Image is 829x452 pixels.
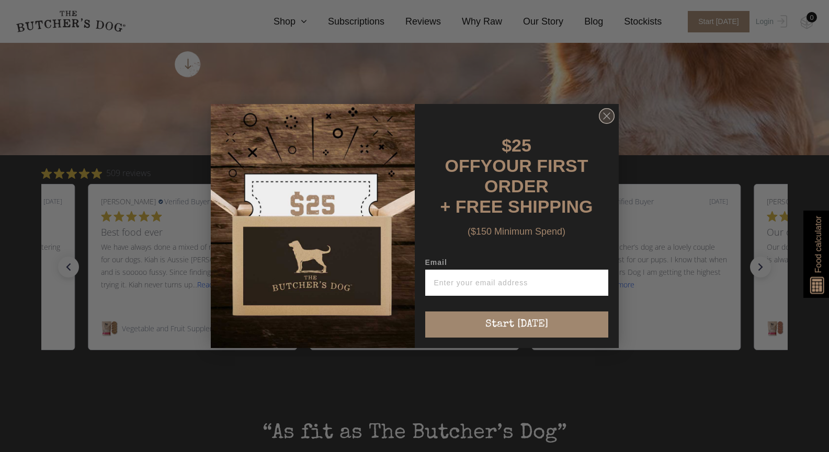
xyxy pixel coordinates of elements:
[425,258,608,270] label: Email
[468,226,565,237] span: ($150 Minimum Spend)
[599,108,615,124] button: Close dialog
[812,216,824,273] span: Food calculator
[211,104,415,348] img: d0d537dc-5429-4832-8318-9955428ea0a1.jpeg
[440,156,593,216] span: YOUR FIRST ORDER + FREE SHIPPING
[445,135,531,176] span: $25 OFF
[425,311,608,338] button: Start [DATE]
[425,270,608,296] input: Enter your email address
